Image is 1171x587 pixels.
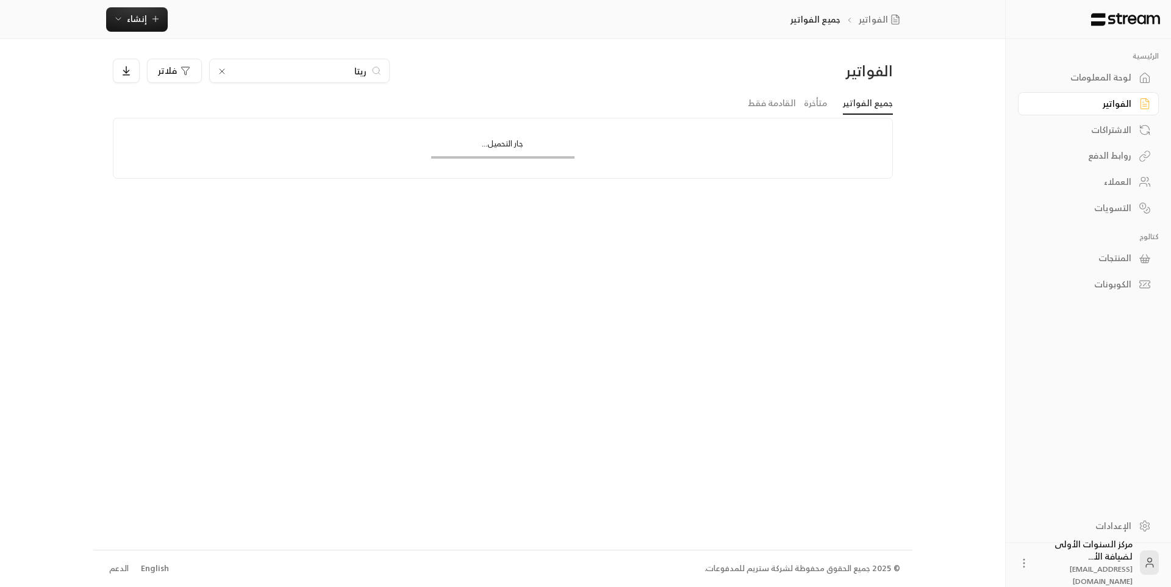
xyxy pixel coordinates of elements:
div: المنتجات [1033,252,1131,264]
div: الاشتراكات [1033,124,1131,136]
a: العملاء [1018,170,1159,194]
p: كتالوج [1018,232,1159,242]
a: المنتجات [1018,247,1159,270]
span: فلاتر [158,67,177,75]
div: التسويات [1033,202,1131,214]
a: الفواتير [1018,92,1159,116]
a: الاشتراكات [1018,118,1159,142]
a: التسويات [1018,196,1159,220]
span: إنشاء [127,11,147,26]
a: الدعم [106,558,133,580]
p: جميع الفواتير [790,13,840,26]
img: Logo [1090,13,1161,26]
nav: breadcrumb [790,13,904,26]
p: الرئيسية [1018,51,1159,61]
a: جميع الفواتير [843,93,893,115]
a: الفواتير [859,13,905,26]
div: جار التحميل... [431,138,575,156]
div: English [141,563,169,575]
a: لوحة المعلومات [1018,66,1159,90]
div: الفواتير [706,61,892,81]
div: الإعدادات [1033,520,1131,532]
button: فلاتر [147,59,202,83]
div: العملاء [1033,176,1131,188]
a: الإعدادات [1018,514,1159,538]
div: مركز السنوات الأولى لضيافة الأ... [1037,538,1133,587]
a: متأخرة [804,93,827,114]
a: القادمة فقط [748,93,796,114]
div: © 2025 جميع الحقوق محفوظة لشركة ستريم للمدفوعات. [704,563,900,575]
button: إنشاء [106,7,168,32]
div: لوحة المعلومات [1033,71,1131,84]
input: ابحث باسم العميل أو رقم الهاتف [232,64,367,77]
div: الفواتير [1033,98,1131,110]
div: الكوبونات [1033,278,1131,290]
div: روابط الدفع [1033,149,1131,162]
a: الكوبونات [1018,273,1159,297]
a: روابط الدفع [1018,144,1159,168]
